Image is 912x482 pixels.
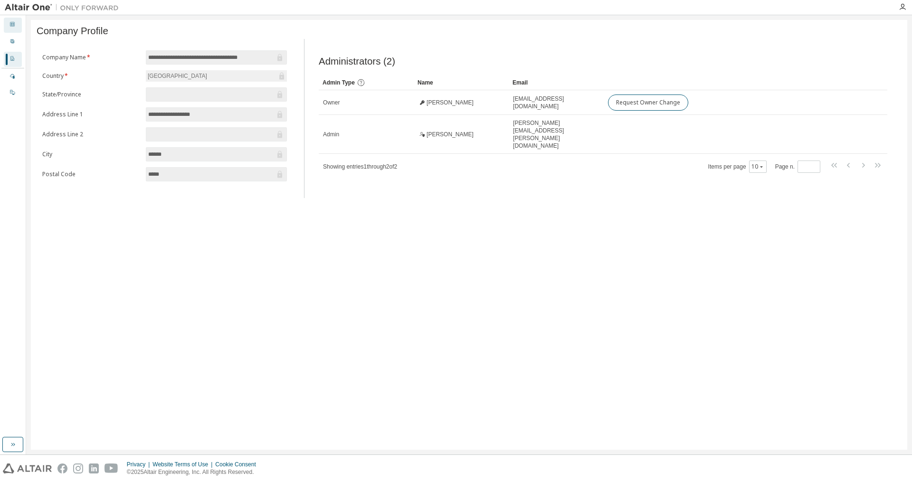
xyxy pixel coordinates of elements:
div: Name [418,75,505,90]
div: Website Terms of Use [152,461,215,468]
button: 10 [751,163,764,170]
span: [PERSON_NAME][EMAIL_ADDRESS][PERSON_NAME][DOMAIN_NAME] [513,119,599,150]
img: altair_logo.svg [3,463,52,473]
span: Admin Type [323,79,355,86]
label: Address Line 2 [42,131,140,138]
span: [EMAIL_ADDRESS][DOMAIN_NAME] [513,95,599,110]
div: Cookie Consent [215,461,261,468]
img: Altair One [5,3,123,12]
label: Address Line 1 [42,111,140,118]
span: Administrators (2) [319,56,395,67]
label: State/Province [42,91,140,98]
label: City [42,151,140,158]
div: On Prem [4,85,22,101]
div: Dashboard [4,18,22,33]
div: Privacy [127,461,152,468]
div: [GEOGRAPHIC_DATA] [146,71,209,81]
span: Company Profile [37,26,108,37]
span: [PERSON_NAME] [427,99,474,106]
button: Request Owner Change [608,95,688,111]
img: linkedin.svg [89,463,99,473]
img: youtube.svg [104,463,118,473]
label: Company Name [42,54,140,61]
span: Admin [323,131,339,138]
label: Country [42,72,140,80]
img: facebook.svg [57,463,67,473]
span: Owner [323,99,340,106]
div: [GEOGRAPHIC_DATA] [146,70,287,82]
span: Page n. [775,161,820,173]
div: Email [513,75,600,90]
div: Company Profile [4,52,22,67]
span: Items per page [708,161,767,173]
label: Postal Code [42,170,140,178]
div: User Profile [4,35,22,50]
span: Showing entries 1 through 2 of 2 [323,163,397,170]
p: © 2025 Altair Engineering, Inc. All Rights Reserved. [127,468,262,476]
span: [PERSON_NAME] [427,131,474,138]
img: instagram.svg [73,463,83,473]
div: Managed [4,69,22,85]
